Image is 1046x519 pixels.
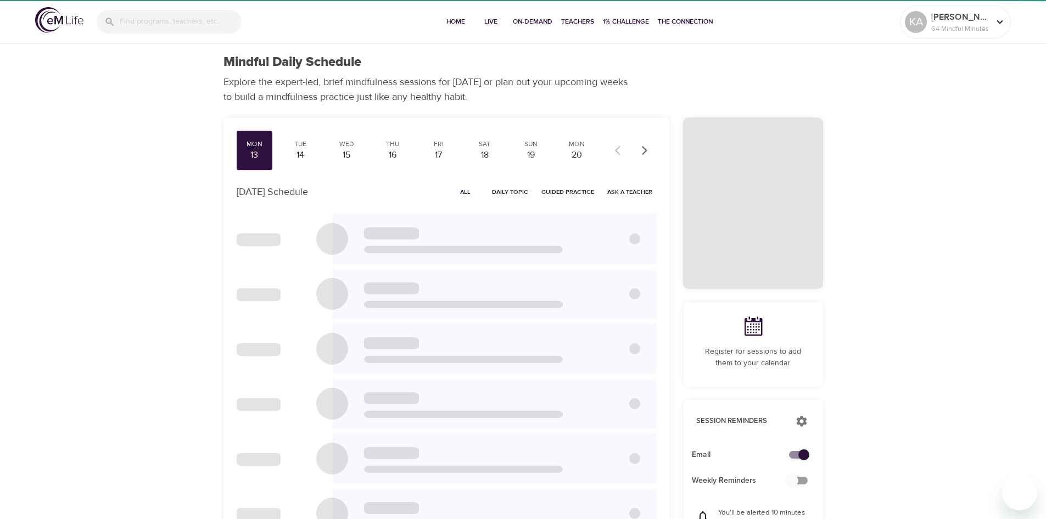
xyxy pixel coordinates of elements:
[223,54,361,70] h1: Mindful Daily Schedule
[287,149,314,161] div: 14
[658,16,713,27] span: The Connection
[333,139,360,149] div: Wed
[541,187,594,197] span: Guided Practice
[492,187,528,197] span: Daily Topic
[905,11,927,33] div: KA
[425,139,452,149] div: Fri
[696,416,785,427] p: Session Reminders
[931,24,989,34] p: 64 Mindful Minutes
[443,16,469,27] span: Home
[241,139,269,149] div: Mon
[379,149,406,161] div: 16
[120,10,242,34] input: Find programs, teachers, etc...
[603,183,657,200] button: Ask a Teacher
[931,10,989,24] p: [PERSON_NAME]
[692,475,797,487] span: Weekly Reminders
[696,346,810,369] p: Register for sessions to add them to your calendar
[563,139,591,149] div: Mon
[517,149,545,161] div: 19
[448,183,483,200] button: All
[563,149,591,161] div: 20
[287,139,314,149] div: Tue
[488,183,533,200] button: Daily Topic
[471,149,499,161] div: 18
[223,75,635,104] p: Explore the expert-led, brief mindfulness sessions for [DATE] or plan out your upcoming weeks to ...
[452,187,479,197] span: All
[607,187,652,197] span: Ask a Teacher
[333,149,360,161] div: 15
[513,16,552,27] span: On-Demand
[35,7,83,33] img: logo
[379,139,406,149] div: Thu
[478,16,504,27] span: Live
[517,139,545,149] div: Sun
[561,16,594,27] span: Teachers
[425,149,452,161] div: 17
[471,139,499,149] div: Sat
[237,185,308,199] p: [DATE] Schedule
[241,149,269,161] div: 13
[537,183,598,200] button: Guided Practice
[692,449,797,461] span: Email
[603,16,649,27] span: 1% Challenge
[1002,475,1037,510] iframe: Button to launch messaging window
